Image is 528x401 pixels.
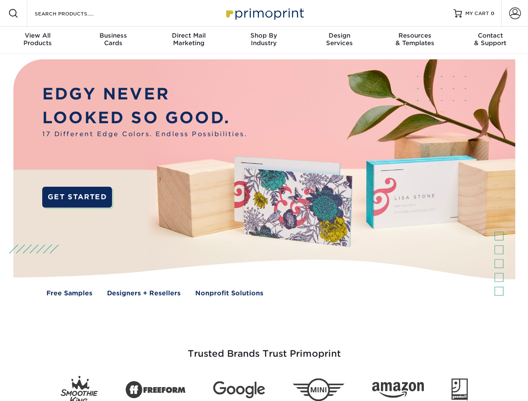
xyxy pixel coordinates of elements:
p: LOOKED SO GOOD. [42,106,247,130]
span: Direct Mail [151,32,226,39]
span: Resources [377,32,452,39]
a: Direct MailMarketing [151,27,226,53]
div: Marketing [151,32,226,47]
span: Business [75,32,150,39]
a: Free Samples [46,289,92,298]
img: Amazon [372,382,424,398]
span: Design [302,32,377,39]
img: Google [213,381,265,398]
a: DesignServices [302,27,377,53]
div: & Templates [377,32,452,47]
a: Shop ByIndustry [226,27,301,53]
p: EDGY NEVER [42,82,247,106]
img: Goodwill [451,378,468,401]
h3: Trusted Brands Trust Primoprint [20,328,509,369]
div: Cards [75,32,150,47]
span: 0 [491,10,495,16]
a: Designers + Resellers [107,289,181,298]
a: GET STARTED [42,187,112,208]
span: MY CART [465,10,489,17]
input: SEARCH PRODUCTS..... [34,8,115,18]
a: Contact& Support [453,27,528,53]
a: BusinessCards [75,27,150,53]
img: Primoprint [222,4,306,22]
div: & Support [453,32,528,47]
div: Services [302,32,377,47]
div: Industry [226,32,301,47]
span: Contact [453,32,528,39]
span: 17 Different Edge Colors. Endless Possibilities. [42,129,247,139]
span: Shop By [226,32,301,39]
a: Resources& Templates [377,27,452,53]
a: Nonprofit Solutions [195,289,263,298]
